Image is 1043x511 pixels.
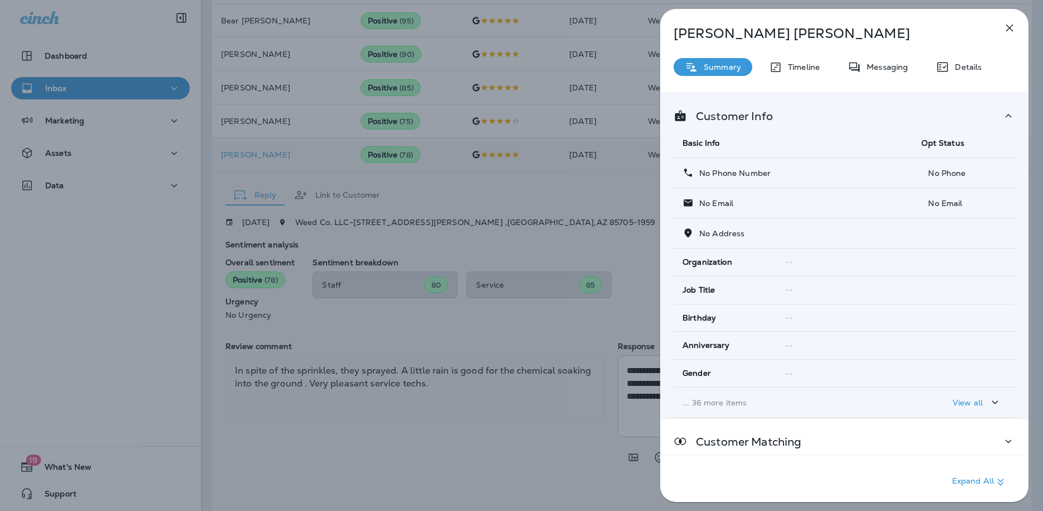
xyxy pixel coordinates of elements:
[921,169,1006,178] p: No Phone
[785,341,793,351] span: --
[952,475,1007,489] p: Expand All
[921,138,964,148] span: Opt Status
[949,63,982,71] p: Details
[687,112,773,121] p: Customer Info
[674,26,978,41] p: [PERSON_NAME] [PERSON_NAME]
[785,285,793,295] span: --
[682,285,715,295] span: Job Title
[694,229,744,238] p: No Address
[682,398,903,407] p: ... 36 more items
[953,398,983,407] p: View all
[687,437,801,446] p: Customer Matching
[785,313,793,323] span: --
[948,392,1006,413] button: View all
[921,199,1006,208] p: No Email
[698,63,741,71] p: Summary
[682,313,716,323] span: Birthday
[782,63,820,71] p: Timeline
[682,341,730,350] span: Anniversary
[785,257,793,267] span: --
[694,169,771,178] p: No Phone Number
[694,199,733,208] p: No Email
[682,257,732,267] span: Organization
[948,472,1012,492] button: Expand All
[785,369,793,379] span: --
[861,63,908,71] p: Messaging
[682,138,719,148] span: Basic Info
[682,369,711,378] span: Gender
